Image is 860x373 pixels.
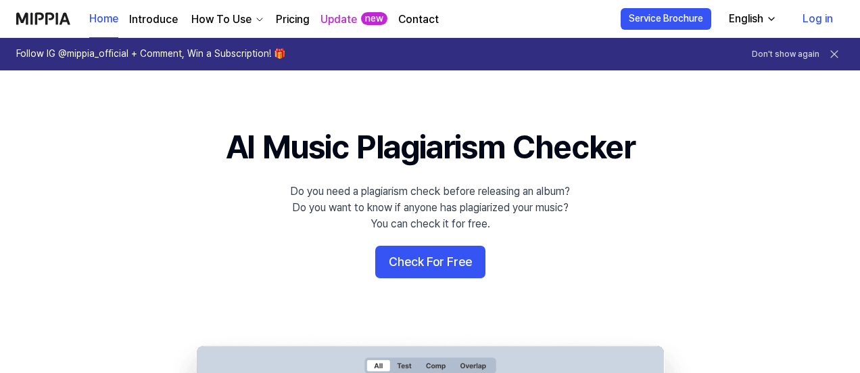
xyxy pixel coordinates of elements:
a: Contact [398,12,439,28]
button: Service Brochure [621,8,711,30]
div: English [726,11,766,27]
a: Pricing [276,12,310,28]
button: Don't show again [752,49,819,60]
a: Update [320,12,357,28]
div: How To Use [189,12,254,28]
a: Introduce [129,12,178,28]
h1: AI Music Plagiarism Checker [226,125,635,170]
h1: Follow IG @mippia_official + Comment, Win a Subscription! 🎁 [16,47,285,61]
div: new [361,12,387,26]
button: English [718,5,785,32]
a: Home [89,1,118,38]
button: How To Use [189,12,265,28]
button: Check For Free [375,246,485,278]
div: Do you need a plagiarism check before releasing an album? Do you want to know if anyone has plagi... [290,183,570,232]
